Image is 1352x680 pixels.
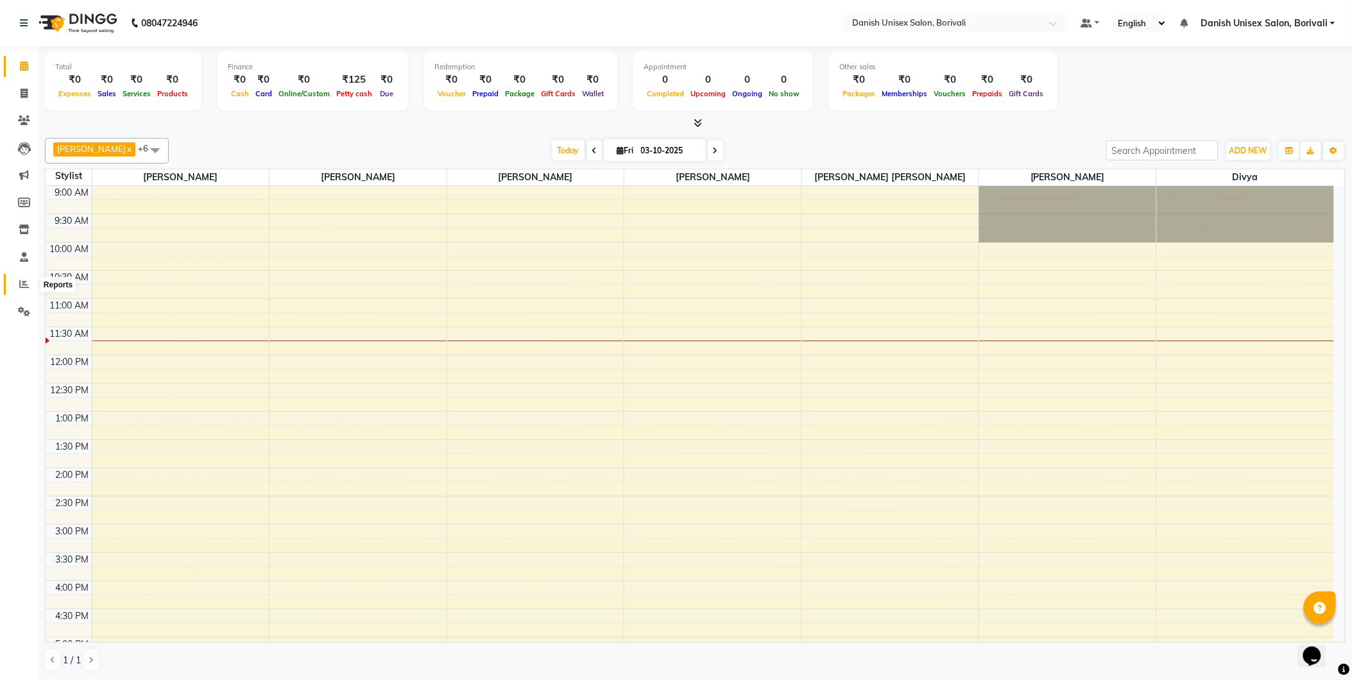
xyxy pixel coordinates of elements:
span: Vouchers [931,89,970,98]
span: Card [252,89,275,98]
div: ₹0 [55,72,94,87]
div: ₹0 [375,72,398,87]
div: 4:00 PM [53,581,92,595]
span: Today [552,140,585,160]
span: Packages [839,89,879,98]
div: ₹0 [228,72,252,87]
span: Gift Cards [538,89,579,98]
div: ₹0 [469,72,502,87]
span: Products [154,89,191,98]
span: Prepaid [469,89,502,98]
div: Stylist [46,169,92,183]
span: [PERSON_NAME] [979,169,1156,185]
div: 12:30 PM [48,384,92,397]
div: 0 [766,72,803,87]
span: Expenses [55,89,94,98]
div: 12:00 PM [48,355,92,369]
div: 0 [687,72,729,87]
span: Cash [228,89,252,98]
div: ₹0 [252,72,275,87]
div: ₹125 [333,72,375,87]
span: Wallet [579,89,607,98]
span: ADD NEW [1229,146,1267,155]
span: +6 [138,143,158,153]
span: [PERSON_NAME] [PERSON_NAME] [802,169,979,185]
div: 1:30 PM [53,440,92,454]
div: 9:00 AM [53,186,92,200]
div: 1:00 PM [53,412,92,425]
div: ₹0 [502,72,538,87]
div: Finance [228,62,398,72]
div: 11:00 AM [47,299,92,312]
div: ₹0 [879,72,931,87]
span: Prepaids [970,89,1006,98]
input: 2025-10-03 [637,141,701,160]
span: Online/Custom [275,89,333,98]
span: Upcoming [687,89,729,98]
div: ₹0 [538,72,579,87]
div: 4:30 PM [53,609,92,623]
span: Ongoing [729,89,766,98]
div: ₹0 [931,72,970,87]
span: [PERSON_NAME] [270,169,447,185]
div: 3:30 PM [53,553,92,566]
div: 10:30 AM [47,271,92,284]
span: [PERSON_NAME] [57,144,126,154]
img: logo [33,5,121,41]
div: 2:30 PM [53,497,92,510]
div: Other sales [839,62,1047,72]
span: Danish Unisex Salon, Borivali [1201,17,1328,30]
span: Due [377,89,397,98]
div: ₹0 [839,72,879,87]
span: Memberships [879,89,931,98]
div: 3:00 PM [53,525,92,538]
span: Gift Cards [1006,89,1047,98]
div: 9:30 AM [53,214,92,228]
div: 10:00 AM [47,242,92,256]
span: Divya [1157,169,1334,185]
input: Search Appointment [1106,140,1219,160]
span: Voucher [434,89,469,98]
span: [PERSON_NAME] [92,169,270,185]
span: Services [119,89,154,98]
div: ₹0 [275,72,333,87]
iframe: chat widget [1298,629,1339,667]
div: ₹0 [1006,72,1047,87]
div: 0 [644,72,687,87]
span: Completed [644,89,687,98]
div: 0 [729,72,766,87]
a: x [126,144,132,154]
div: Redemption [434,62,607,72]
div: ₹0 [154,72,191,87]
div: ₹0 [119,72,154,87]
span: 1 / 1 [63,654,81,667]
b: 08047224946 [141,5,198,41]
div: Total [55,62,191,72]
div: Appointment [644,62,803,72]
div: ₹0 [94,72,119,87]
button: ADD NEW [1226,142,1271,160]
div: ₹0 [579,72,607,87]
span: Package [502,89,538,98]
div: ₹0 [434,72,469,87]
span: No show [766,89,803,98]
span: Sales [94,89,119,98]
span: Petty cash [333,89,375,98]
div: 2:00 PM [53,468,92,482]
div: 11:30 AM [47,327,92,341]
div: ₹0 [970,72,1006,87]
span: Fri [614,146,637,155]
div: Reports [40,277,76,293]
span: [PERSON_NAME] [624,169,801,185]
div: 5:00 PM [53,638,92,651]
span: [PERSON_NAME] [447,169,624,185]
